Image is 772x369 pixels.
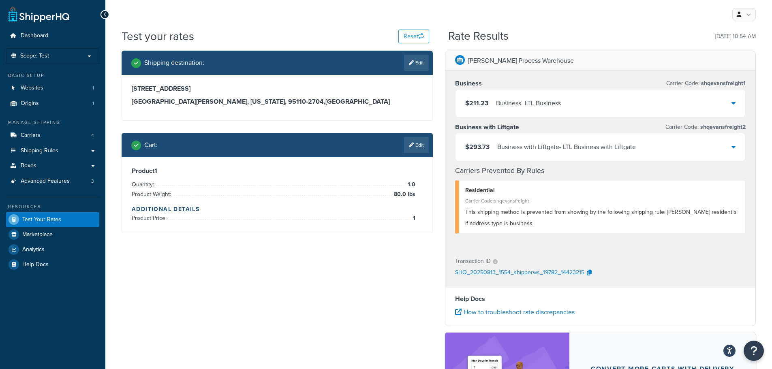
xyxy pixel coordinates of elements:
h2: Rate Results [448,30,509,43]
span: 1 [92,85,94,92]
h4: Additional Details [132,205,423,213]
a: Analytics [6,242,99,257]
a: Edit [404,137,429,153]
a: Marketplace [6,227,99,242]
span: Websites [21,85,43,92]
span: Marketplace [22,231,53,238]
a: Dashboard [6,28,99,43]
span: 80.0 lbs [392,190,415,199]
p: [PERSON_NAME] Process Warehouse [468,55,574,66]
h3: Business [455,79,482,87]
span: Product Weight: [132,190,173,198]
button: Reset [398,30,429,43]
h2: Shipping destination : [144,59,204,66]
span: Test Your Rates [22,216,61,223]
p: SHQ_20250813_1554_shipperws_19782_14423215 [455,267,584,279]
span: shqevansfreight2 [699,123,746,131]
span: Advanced Features [21,178,70,185]
li: Carriers [6,128,99,143]
a: Advanced Features3 [6,174,99,189]
a: Boxes [6,158,99,173]
div: Resources [6,203,99,210]
div: Business with Liftgate - LTL Business with Liftgate [497,141,636,153]
div: Manage Shipping [6,119,99,126]
a: Test Your Rates [6,212,99,227]
span: Dashboard [21,32,48,39]
h1: Test your rates [122,28,194,44]
span: Carriers [21,132,41,139]
a: Help Docs [6,257,99,272]
p: Carrier Code: [666,78,746,89]
div: Residential [465,185,740,196]
h4: Carriers Prevented By Rules [455,165,746,176]
a: Edit [404,55,429,71]
a: Websites1 [6,81,99,96]
a: How to troubleshoot rate discrepancies [455,307,575,317]
span: $211.23 [465,98,488,108]
p: Transaction ID [455,256,491,267]
p: [DATE] 10:54 AM [715,31,756,42]
h2: Cart : [144,141,158,149]
p: Carrier Code: [665,122,746,133]
h3: [STREET_ADDRESS] [132,85,423,93]
span: Boxes [21,162,36,169]
span: Help Docs [22,261,49,268]
a: Shipping Rules [6,143,99,158]
span: 1 [92,100,94,107]
span: Shipping Rules [21,147,58,154]
span: Analytics [22,246,45,253]
span: 4 [91,132,94,139]
span: 1 [411,213,415,223]
h3: Product 1 [132,167,423,175]
a: Carriers4 [6,128,99,143]
span: Origins [21,100,39,107]
button: Open Resource Center [744,341,764,361]
h3: [GEOGRAPHIC_DATA][PERSON_NAME], [US_STATE], 95110-2704 , [GEOGRAPHIC_DATA] [132,98,423,106]
span: 1.0 [406,180,415,190]
div: Carrier Code: shqevansfreight [465,195,740,207]
li: Websites [6,81,99,96]
span: Quantity: [132,180,156,189]
li: Origins [6,96,99,111]
h4: Help Docs [455,294,746,304]
span: Scope: Test [20,53,49,60]
a: Origins1 [6,96,99,111]
div: Business - LTL Business [496,98,561,109]
div: Basic Setup [6,72,99,79]
span: $293.73 [465,142,490,151]
span: Product Price: [132,214,169,222]
h3: Business with Liftgate [455,123,519,131]
span: shqevansfreight1 [699,79,746,87]
span: This shipping method is prevented from showing by the following shipping rule: [PERSON_NAME] resi... [465,208,738,228]
span: 3 [91,178,94,185]
li: Advanced Features [6,174,99,189]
